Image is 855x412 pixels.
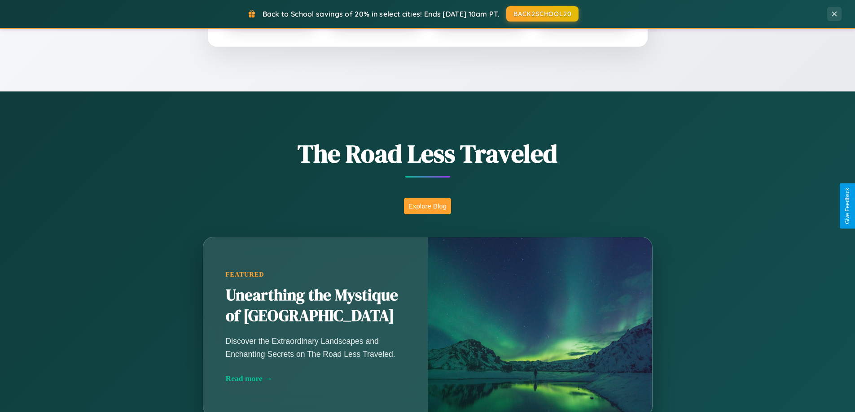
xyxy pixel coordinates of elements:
[844,188,851,224] div: Give Feedback
[404,198,451,214] button: Explore Blog
[226,374,405,383] div: Read more →
[263,9,500,18] span: Back to School savings of 20% in select cities! Ends [DATE] 10am PT.
[226,271,405,278] div: Featured
[158,136,697,171] h1: The Road Less Traveled
[226,335,405,360] p: Discover the Extraordinary Landscapes and Enchanting Secrets on The Road Less Traveled.
[506,6,579,22] button: BACK2SCHOOL20
[226,285,405,326] h2: Unearthing the Mystique of [GEOGRAPHIC_DATA]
